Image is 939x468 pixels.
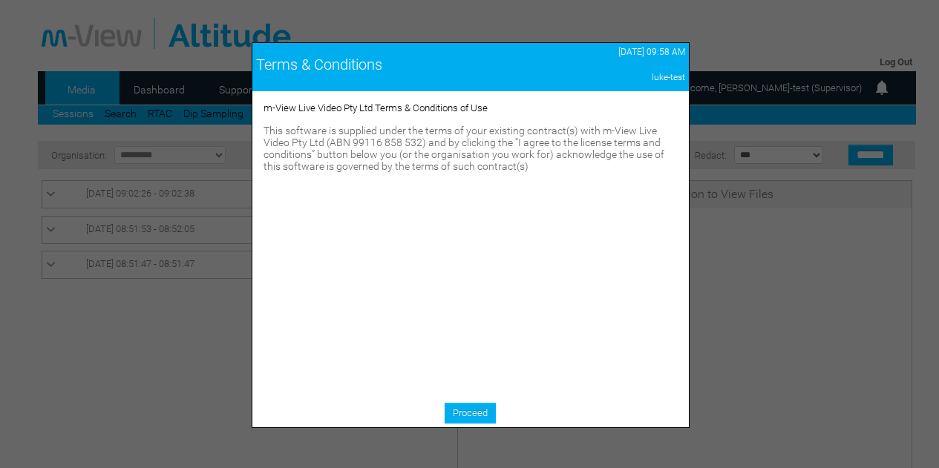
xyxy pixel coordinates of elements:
[256,56,529,73] div: Terms & Conditions
[533,43,689,61] td: [DATE] 09:58 AM
[533,68,689,86] td: luke-test
[873,79,891,96] img: bell24.png
[445,403,496,423] a: Proceed
[264,125,664,172] span: This software is supplied under the terms of your existing contract(s) with m-View Live Video Pty...
[264,102,488,113] span: m-View Live Video Pty Ltd Terms & Conditions of Use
